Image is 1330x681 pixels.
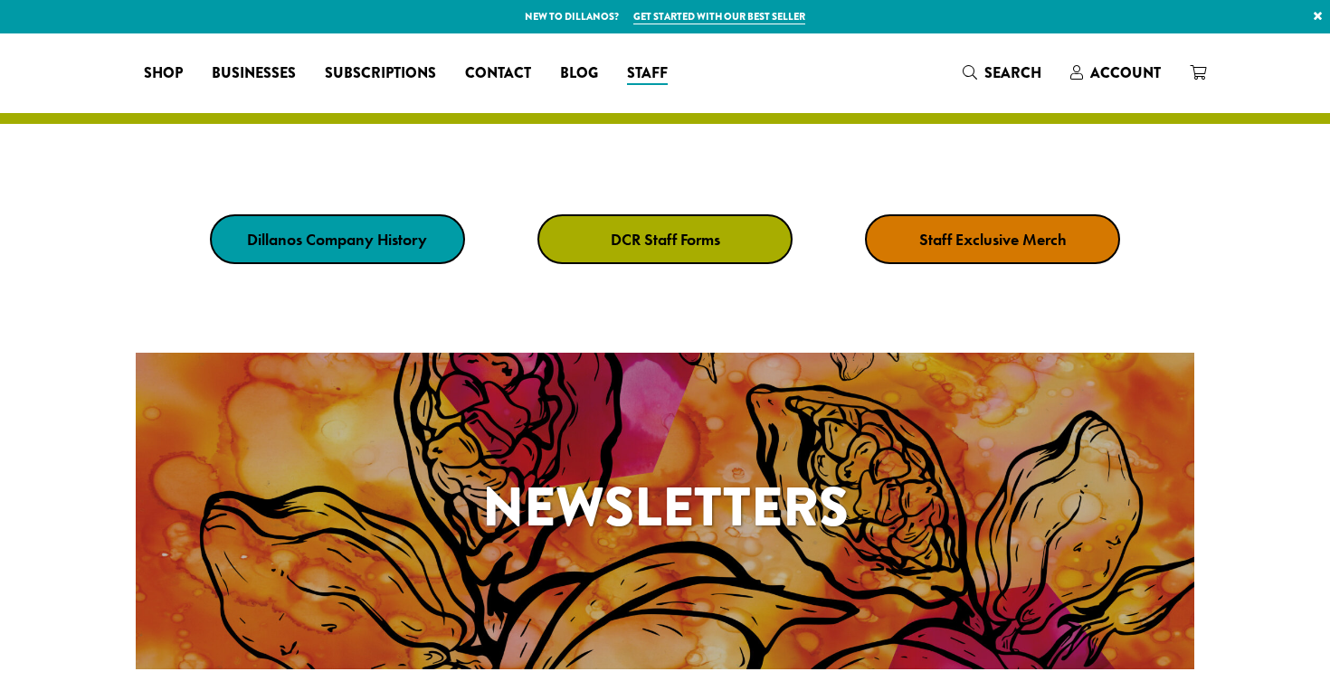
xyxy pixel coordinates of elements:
[613,59,682,88] a: Staff
[212,62,296,85] span: Businesses
[136,467,1194,548] h1: Newsletters
[560,62,598,85] span: Blog
[865,214,1120,264] a: Staff Exclusive Merch
[919,229,1067,250] strong: Staff Exclusive Merch
[1090,62,1161,83] span: Account
[144,62,183,85] span: Shop
[948,58,1056,88] a: Search
[247,229,427,250] strong: Dillanos Company History
[129,59,197,88] a: Shop
[325,62,436,85] span: Subscriptions
[136,353,1194,669] a: Newsletters
[633,9,805,24] a: Get started with our best seller
[627,62,668,85] span: Staff
[984,62,1041,83] span: Search
[537,214,793,264] a: DCR Staff Forms
[611,229,720,250] strong: DCR Staff Forms
[465,62,531,85] span: Contact
[210,214,465,264] a: Dillanos Company History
